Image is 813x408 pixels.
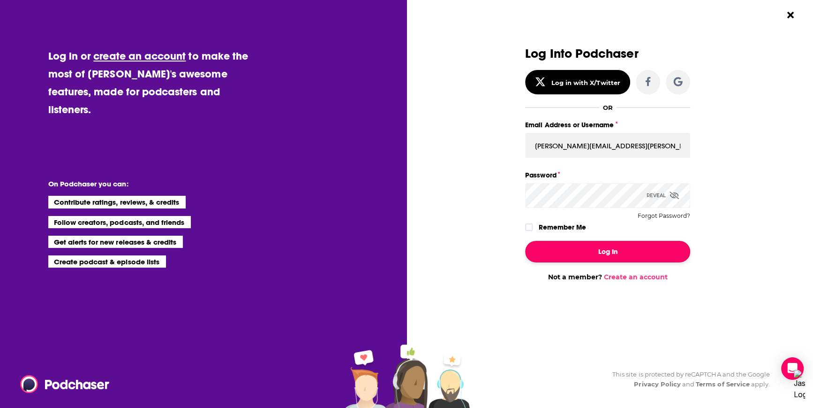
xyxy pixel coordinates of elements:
[696,380,750,388] a: Terms of Service
[781,357,804,380] div: Open Intercom Messenger
[647,183,679,208] div: Reveal
[605,370,770,389] div: This site is protected by reCAPTCHA and the Google and apply.
[525,70,630,94] button: Log in with X/Twitter
[525,133,690,158] input: Email Address or Username
[48,255,166,268] li: Create podcast & episode lists
[525,47,690,61] h3: Log Into Podchaser
[634,380,681,388] a: Privacy Policy
[20,375,103,393] a: Podchaser - Follow, Share and Rate Podcasts
[525,119,690,131] label: Email Address or Username
[551,79,620,86] div: Log in with X/Twitter
[539,221,586,233] label: Remember Me
[48,236,183,248] li: Get alerts for new releases & credits
[782,6,799,24] button: Close Button
[638,213,690,219] button: Forgot Password?
[525,273,690,281] div: Not a member?
[93,49,186,62] a: create an account
[603,104,613,111] div: OR
[48,196,186,208] li: Contribute ratings, reviews, & credits
[20,375,110,393] img: Podchaser - Follow, Share and Rate Podcasts
[604,273,668,281] a: Create an account
[525,241,690,262] button: Log In
[525,169,690,181] label: Password
[48,179,236,188] li: On Podchaser you can:
[48,216,191,228] li: Follow creators, podcasts, and friends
